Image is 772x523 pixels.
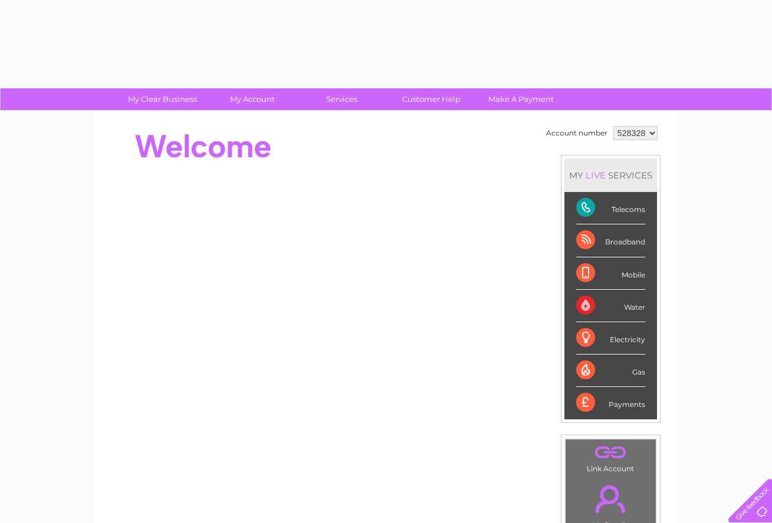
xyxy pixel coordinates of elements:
[576,387,645,419] div: Payments
[569,478,653,519] a: .
[293,88,390,110] a: Services
[383,88,480,110] a: Customer Help
[576,192,645,224] div: Telecoms
[565,439,656,476] td: Link Account
[576,290,645,322] div: Water
[472,88,570,110] a: Make A Payment
[543,123,610,143] td: Account number
[576,322,645,355] div: Electricity
[564,158,657,192] div: MY SERVICES
[576,224,645,257] div: Broadband
[203,88,301,110] a: My Account
[576,355,645,387] div: Gas
[583,170,608,181] div: LIVE
[569,442,653,463] a: .
[576,257,645,290] div: Mobile
[114,88,211,110] a: My Clear Business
